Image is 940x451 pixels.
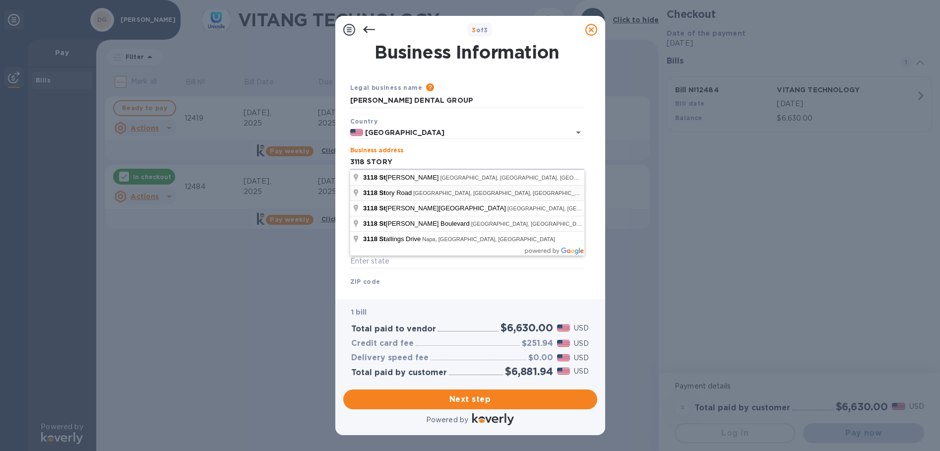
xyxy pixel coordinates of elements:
[363,204,507,212] span: [PERSON_NAME][GEOGRAPHIC_DATA]
[351,368,447,378] h3: Total paid by customer
[413,190,590,196] span: [GEOGRAPHIC_DATA], [GEOGRAPHIC_DATA], [GEOGRAPHIC_DATA]
[363,235,422,243] span: allings Drive
[363,174,377,181] span: 3118
[351,308,367,316] b: 1 bill
[363,220,471,227] span: [PERSON_NAME] Boulevard
[379,174,386,181] span: St
[350,278,380,285] b: ZIP code
[350,118,378,125] b: Country
[528,353,553,363] h3: $0.00
[574,338,589,349] p: USD
[351,353,429,363] h3: Delivery speed fee
[571,126,585,139] button: Open
[426,415,468,425] p: Powered by
[472,26,488,34] b: of 3
[363,204,386,212] span: 3118 St
[363,189,413,196] span: ory Road
[440,175,617,181] span: [GEOGRAPHIC_DATA], [GEOGRAPHIC_DATA], [GEOGRAPHIC_DATA]
[574,353,589,363] p: USD
[363,174,440,181] span: [PERSON_NAME]
[350,148,403,154] label: Business address
[351,324,436,334] h3: Total paid to vendor
[501,322,553,334] h2: $6,630.00
[472,26,476,34] span: 3
[350,129,364,136] img: US
[350,254,584,269] input: Enter state
[351,339,414,348] h3: Credit card fee
[379,235,386,243] span: St
[363,220,386,227] span: 3118 St
[507,205,684,211] span: [GEOGRAPHIC_DATA], [GEOGRAPHIC_DATA], [GEOGRAPHIC_DATA]
[557,368,570,375] img: USD
[557,324,570,331] img: USD
[350,93,584,108] input: Enter legal business name
[363,127,556,139] input: Select country
[351,393,589,405] span: Next step
[472,413,514,425] img: Logo
[574,366,589,377] p: USD
[350,287,584,302] input: Enter ZIP code
[557,354,570,361] img: USD
[471,221,648,227] span: [GEOGRAPHIC_DATA], [GEOGRAPHIC_DATA], [GEOGRAPHIC_DATA]
[350,84,423,91] b: Legal business name
[557,340,570,347] img: USD
[350,155,584,170] input: Enter address
[379,189,386,196] span: St
[422,236,555,242] span: Napa, [GEOGRAPHIC_DATA], [GEOGRAPHIC_DATA]
[343,389,597,409] button: Next step
[522,339,553,348] h3: $251.94
[505,365,553,378] h2: $6,881.94
[363,235,377,243] span: 3118
[363,189,377,196] span: 3118
[348,42,586,63] h1: Business Information
[574,323,589,333] p: USD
